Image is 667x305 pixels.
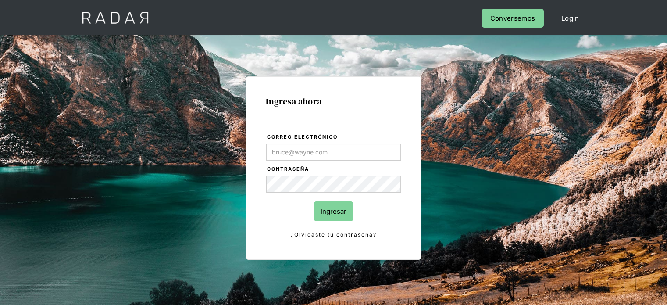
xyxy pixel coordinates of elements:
a: Conversemos [482,9,544,28]
a: Login [553,9,588,28]
h1: Ingresa ahora [266,97,401,106]
input: bruce@wayne.com [266,144,401,161]
label: Correo electrónico [267,133,401,142]
label: Contraseña [267,165,401,174]
input: Ingresar [314,201,353,221]
a: ¿Olvidaste tu contraseña? [266,230,401,240]
form: Login Form [266,133,401,240]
